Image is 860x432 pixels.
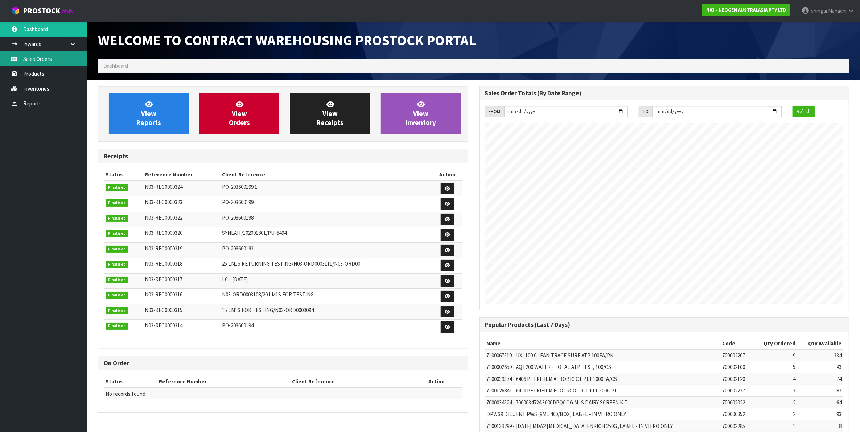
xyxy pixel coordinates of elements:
span: Finalised [106,230,128,237]
span: Shingai [811,7,827,14]
td: DPWS9 DILUENT PWS (9ML 400/BOX) LABEL - IN VITRO ONLY [485,408,721,420]
span: N03-REC0000322 [145,214,183,221]
span: Finalised [106,277,128,284]
td: 87 [797,385,843,396]
th: Qty Available [797,338,843,349]
span: LCL [DATE] [222,276,248,283]
span: 15 LM1S FOR TESTING/N03-ORD0003094 [222,307,314,313]
th: Client Reference [290,376,411,387]
span: PO-203600199.1 [222,183,257,190]
span: N03-REC0000323 [145,199,183,205]
span: PO-203600198 [222,214,254,221]
td: 8 [797,420,843,432]
td: 1 [753,420,798,432]
span: View Inventory [406,100,436,127]
td: 3 [753,385,798,396]
div: FROM [485,106,504,117]
a: ViewReceipts [290,93,370,134]
span: N03-REC0000324 [145,183,183,190]
span: N03-REC0000319 [145,245,183,252]
a: ViewReports [109,93,189,134]
strong: N03 - NEOGEN AUSTRALASIA PTY LTD [706,7,786,13]
td: 700002207 [720,349,753,361]
small: WMS [62,8,73,15]
span: Dashboard [103,62,128,69]
td: 93 [797,408,843,420]
button: Refresh [793,106,815,117]
th: Reference Number [157,376,290,387]
h3: Sales Order Totals (By Date Range) [485,90,844,97]
span: SYNLAIT/102001801/PU-6494 [222,229,287,236]
td: 9 [753,349,798,361]
td: 4 [753,373,798,385]
span: Finalised [106,246,128,253]
span: Finalised [106,199,128,207]
td: 7100126845 - 6414 PETRIFILM ECOLI/COLI CT PLT 500C PL [485,385,721,396]
td: 7100002659 - AQT200 WATER - TOTAL ATP TEST, 100/CS [485,361,721,373]
span: Finalised [106,261,128,268]
span: N03-REC0000315 [145,307,183,313]
td: 7000034524 - 7000034524 3000DPQCOG MLS DAIRY SCREEN KIT [485,396,721,408]
a: ViewOrders [199,93,279,134]
span: Finalised [106,215,128,222]
a: ViewInventory [381,93,461,134]
th: Status [104,169,143,180]
span: PO-203600199 [222,199,254,205]
span: Finalised [106,184,128,191]
th: Client Reference [220,169,432,180]
th: Reference Number [143,169,221,180]
td: 334 [797,349,843,361]
td: 700006852 [720,408,753,420]
span: N03-ORD0003108/20 LM1S FOR TESTING [222,291,314,298]
td: 74 [797,373,843,385]
td: No records found. [104,388,462,399]
span: N03-REC0000317 [145,276,183,283]
span: 25 LM1S RETURNING TESTING/N03-ORD0003111/N03-ORD00 [222,260,360,267]
td: 700002100 [720,361,753,373]
h3: On Order [104,360,462,367]
h3: Popular Products (Last 7 Days) [485,321,844,328]
td: 700002285 [720,420,753,432]
td: 7100067519 - UXL100 CLEAN-TRACE SURF ATP 100EA/PK [485,349,721,361]
span: N03-REC0000314 [145,322,183,329]
span: View Reports [136,100,161,127]
th: Code [720,338,753,349]
span: N03-REC0000316 [145,291,183,298]
span: View Orders [229,100,250,127]
span: PO-203600194 [222,322,254,329]
td: 5 [753,361,798,373]
td: 700002120 [720,373,753,385]
div: TO [639,106,652,117]
span: Finalised [106,307,128,315]
span: PO-203600193 [222,245,254,252]
span: Finalised [106,323,128,330]
td: 700002022 [720,396,753,408]
th: Action [411,376,462,387]
td: 700002277 [720,385,753,396]
td: 64 [797,396,843,408]
span: N03-REC0000320 [145,229,183,236]
th: Action [432,169,462,180]
td: 43 [797,361,843,373]
span: View Receipts [317,100,343,127]
td: 7100039374 - 6406 PETRIFILM AEROBIC CT PLT 1000EA/CS [485,373,721,385]
th: Status [104,376,157,387]
img: cube-alt.png [11,6,20,15]
span: Welcome to Contract Warehousing ProStock Portal [98,31,476,49]
h3: Receipts [104,153,462,160]
span: Finalised [106,292,128,299]
td: 7100133299 - [DATE] MDA2 [MEDICAL_DATA] ENRICH 250G ,LABEL - IN VITRO ONLY [485,420,721,432]
th: Name [485,338,721,349]
span: N03-REC0000318 [145,260,183,267]
td: 2 [753,396,798,408]
span: Mahachi [828,7,847,14]
td: 2 [753,408,798,420]
th: Qty Ordered [753,338,798,349]
span: ProStock [23,6,60,16]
